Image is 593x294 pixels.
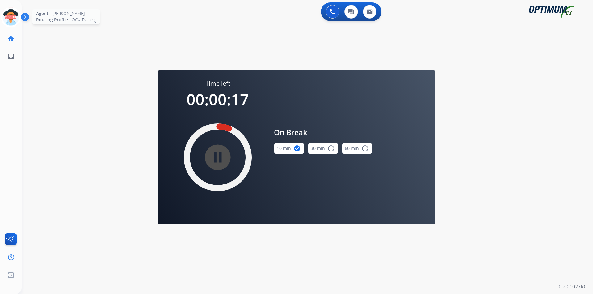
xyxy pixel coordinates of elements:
span: Agent: [36,10,50,17]
mat-icon: radio_button_unchecked [327,145,335,152]
mat-icon: check_circle [293,145,301,152]
mat-icon: inbox [7,53,15,60]
span: Routing Profile: [36,17,69,23]
mat-icon: radio_button_unchecked [361,145,369,152]
mat-icon: pause_circle_filled [214,154,221,161]
button: 10 min [274,143,304,154]
span: [PERSON_NAME] [52,10,85,17]
span: 00:00:17 [187,89,249,110]
p: 0.20.1027RC [559,283,587,290]
button: 60 min [342,143,372,154]
mat-icon: home [7,35,15,42]
span: OCX Training [72,17,96,23]
button: 30 min [308,143,338,154]
span: Time left [205,79,230,88]
span: On Break [274,127,372,138]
